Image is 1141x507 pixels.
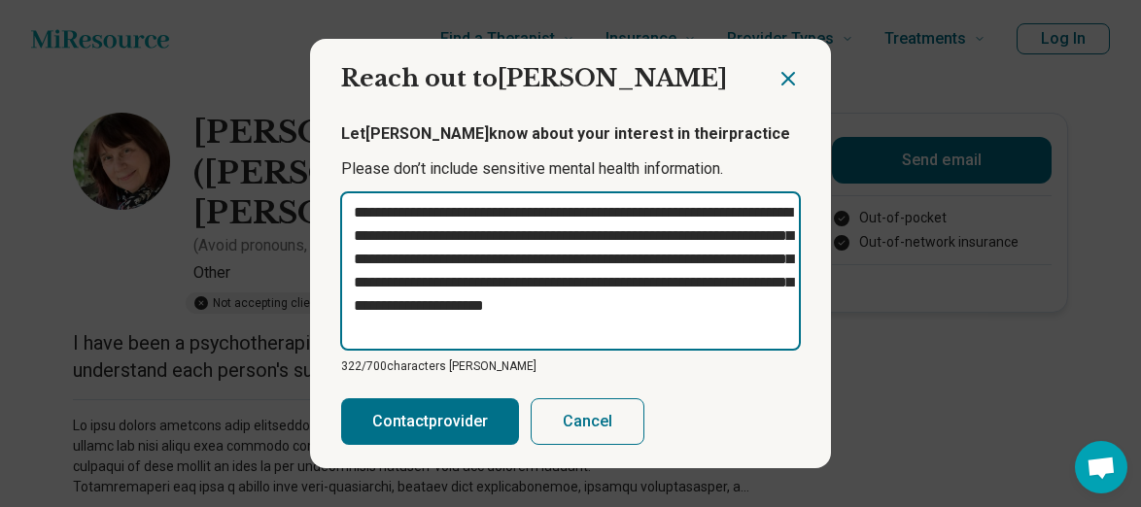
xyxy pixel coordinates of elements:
[777,67,800,90] button: Close dialog
[341,122,800,146] p: Let [PERSON_NAME] know about your interest in their practice
[341,398,519,445] button: Contactprovider
[341,157,800,181] p: Please don’t include sensitive mental health information.
[341,64,727,92] span: Reach out to [PERSON_NAME]
[531,398,644,445] button: Cancel
[341,357,800,375] p: 322/ 700 characters [PERSON_NAME]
